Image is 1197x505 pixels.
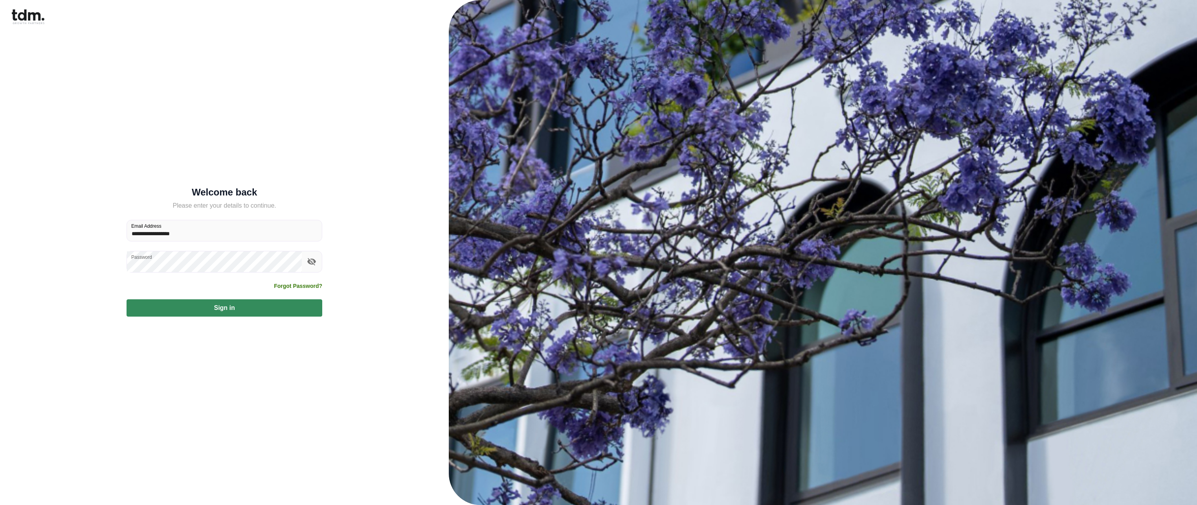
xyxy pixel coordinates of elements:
label: Password [131,254,152,260]
button: toggle password visibility [305,255,318,268]
label: Email Address [131,223,162,229]
h5: Please enter your details to continue. [127,201,322,210]
h5: Welcome back [127,188,322,196]
button: Sign in [127,299,322,317]
a: Forgot Password? [274,282,322,290]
